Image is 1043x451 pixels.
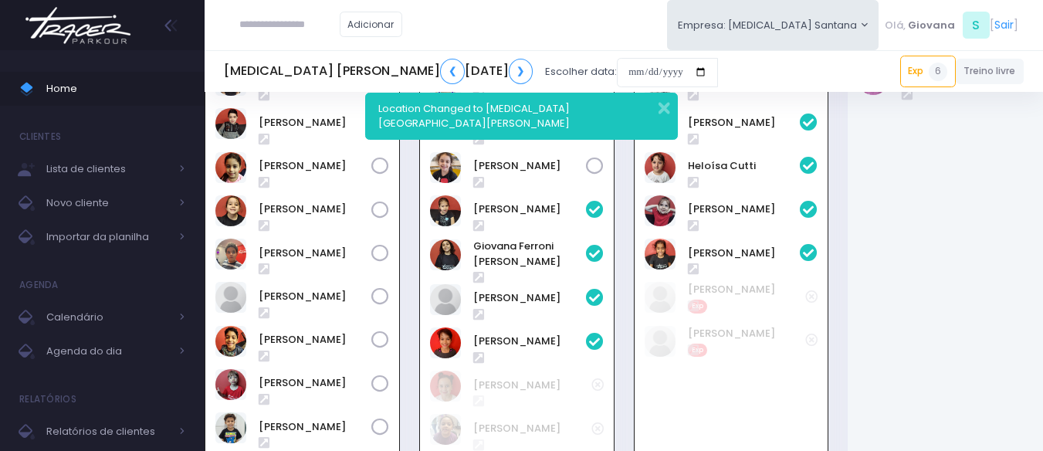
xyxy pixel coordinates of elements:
span: Lista de clientes [46,159,170,179]
a: [PERSON_NAME] [473,378,591,393]
a: [PERSON_NAME] [473,421,591,436]
span: Relatórios de clientes [46,422,170,442]
span: Calendário [46,307,170,327]
a: [PERSON_NAME] [473,290,586,306]
a: Heloísa Cutti [688,158,801,174]
img: Giovana Ferroni Gimenes de Almeida [430,239,461,270]
a: [PERSON_NAME] [688,246,801,261]
img: Heloísa Cutti Iagalo [645,152,676,183]
img: Levi Teofilo de Almeida Neto [215,239,246,270]
span: Olá, [885,18,906,33]
img: Ana Clara Rufino [430,371,461,402]
a: [PERSON_NAME] [259,246,371,261]
a: Giovana Ferroni [PERSON_NAME] [473,239,586,269]
a: [PERSON_NAME] [259,158,371,174]
span: Novo cliente [46,193,170,213]
span: Home [46,79,185,99]
img: Ana Clara Vicalvi DOliveira Lima [430,414,461,445]
span: Location Changed to [MEDICAL_DATA][GEOGRAPHIC_DATA][PERSON_NAME] [378,101,570,131]
a: Sair [994,17,1014,33]
a: [PERSON_NAME] [259,202,371,217]
div: [ ] [879,8,1024,42]
a: [PERSON_NAME] [259,375,371,391]
h4: Agenda [19,270,59,300]
img: Manuela Delmond [645,326,676,357]
img: Manuela Teixeira Isique [645,239,676,270]
a: [PERSON_NAME] [259,115,371,131]
img: Alice Silva de Mendonça [430,195,461,226]
img: Léo Sass Lopes [215,326,246,357]
a: [PERSON_NAME] [473,158,586,174]
span: S [963,12,990,39]
img: Lívia Fontoura Machado Liberal [430,152,461,183]
img: Benicio Domingos Barbosa [215,108,246,139]
span: 6 [929,63,947,81]
img: Pedro Pereira Tercarioli [215,412,246,443]
a: ❯ [509,59,533,84]
a: [PERSON_NAME] [688,202,801,217]
a: [PERSON_NAME] [259,419,371,435]
h5: [MEDICAL_DATA] [PERSON_NAME] [DATE] [224,59,533,84]
span: Agenda do dia [46,341,170,361]
img: Maria Luísa Pazeti [430,327,461,358]
a: [PERSON_NAME] [473,334,586,349]
h4: Clientes [19,121,61,152]
a: [PERSON_NAME] [259,332,371,348]
a: [PERSON_NAME] [688,282,806,297]
a: Treino livre [956,59,1024,84]
img: Helena Sass Lopes [215,152,246,183]
a: [PERSON_NAME] [473,202,586,217]
a: [PERSON_NAME] [688,326,806,341]
h4: Relatórios [19,384,76,415]
a: ❮ [440,59,465,84]
a: [PERSON_NAME] [688,115,801,131]
img: Bianca Munaretto Fonte [645,282,676,313]
div: Escolher data: [224,54,718,90]
a: Adicionar [340,12,403,37]
span: Giovana [908,18,955,33]
img: Manuela Quintilio Gonçalves Silva [430,284,461,315]
img: Miguel Antunes Castilho [215,369,246,400]
span: Importar da planilha [46,227,170,247]
a: Exp6 [900,56,956,86]
img: Laís de Moraes Salgado [215,195,246,226]
a: [PERSON_NAME] [259,289,371,304]
img: Lucas Marques [215,282,246,313]
img: Laís Silva de Mendonça [645,195,676,226]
